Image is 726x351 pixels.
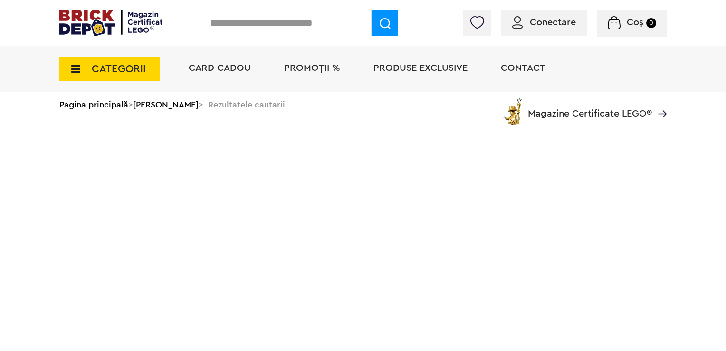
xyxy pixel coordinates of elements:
[627,18,643,27] span: Coș
[652,97,667,106] a: Magazine Certificate LEGO®
[373,63,468,73] a: Produse exclusive
[284,63,340,73] a: PROMOȚII %
[92,64,146,74] span: CATEGORII
[512,18,576,27] a: Conectare
[501,63,545,73] a: Contact
[646,18,656,28] small: 0
[528,97,652,118] span: Magazine Certificate LEGO®
[530,18,576,27] span: Conectare
[189,63,251,73] a: Card Cadou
